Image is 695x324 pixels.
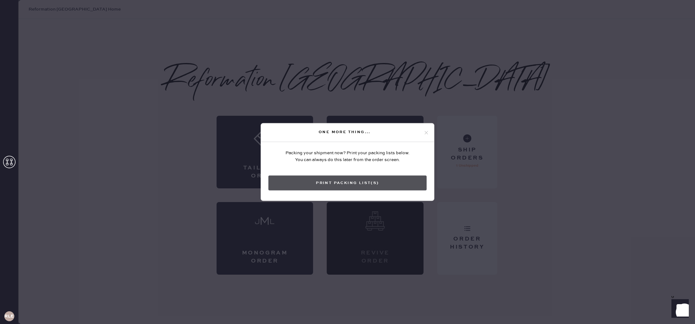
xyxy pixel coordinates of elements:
[666,296,692,323] iframe: Front Chat
[4,314,14,318] h3: RLESA
[266,128,424,136] div: One more thing...
[285,150,410,163] div: Packing your shipment now? Print your packing lists below. You can always do this later from the ...
[268,176,427,191] button: Print Packing List(s)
